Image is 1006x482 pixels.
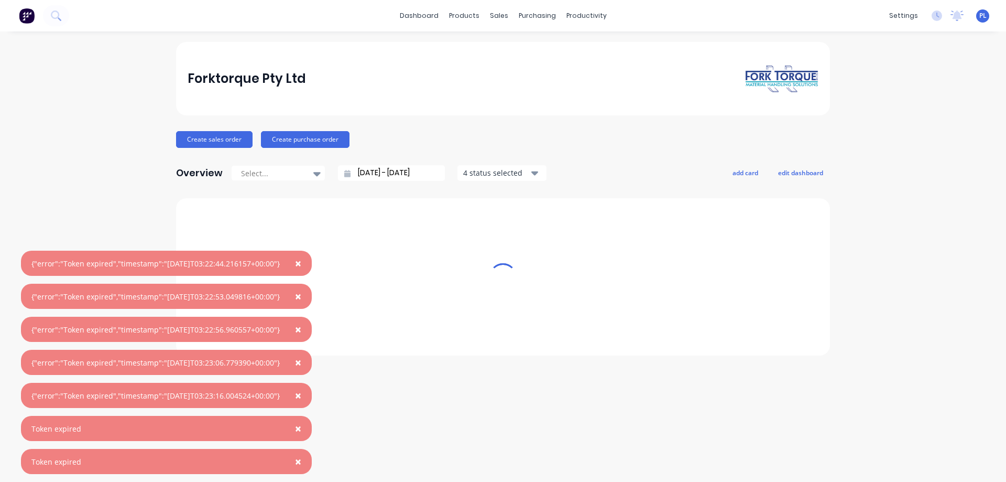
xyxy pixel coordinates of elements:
div: products [444,8,485,24]
div: purchasing [513,8,561,24]
div: productivity [561,8,612,24]
button: edit dashboard [771,166,830,179]
span: × [295,454,301,469]
button: Close [285,383,312,408]
button: Close [285,416,312,441]
div: sales [485,8,513,24]
img: Factory [19,8,35,24]
span: × [295,355,301,370]
div: Forktorque Pty Ltd [188,68,306,89]
button: Close [285,449,312,474]
button: Close [285,251,312,276]
div: Token expired [31,423,81,434]
div: {"error":"Token expired","timestamp":"[DATE]T03:23:16.004524+00:00"} [31,390,280,401]
span: × [295,421,301,436]
div: {"error":"Token expired","timestamp":"[DATE]T03:22:53.049816+00:00"} [31,291,280,302]
button: Close [285,284,312,309]
div: 4 status selected [463,167,529,178]
img: Forktorque Pty Ltd [745,65,818,93]
span: × [295,388,301,403]
div: {"error":"Token expired","timestamp":"[DATE]T03:22:44.216157+00:00"} [31,258,280,269]
div: {"error":"Token expired","timestamp":"[DATE]T03:22:56.960557+00:00"} [31,324,280,335]
div: {"error":"Token expired","timestamp":"[DATE]T03:23:06.779390+00:00"} [31,357,280,368]
a: dashboard [395,8,444,24]
button: add card [726,166,765,179]
div: Overview [176,163,223,184]
div: settings [884,8,923,24]
span: × [295,322,301,337]
button: 4 status selected [457,165,546,181]
button: Close [285,317,312,342]
button: Create purchase order [261,131,349,148]
span: PL [979,11,987,20]
span: × [295,256,301,271]
button: Close [285,350,312,375]
div: Token expired [31,456,81,467]
span: × [295,289,301,304]
button: Create sales order [176,131,253,148]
